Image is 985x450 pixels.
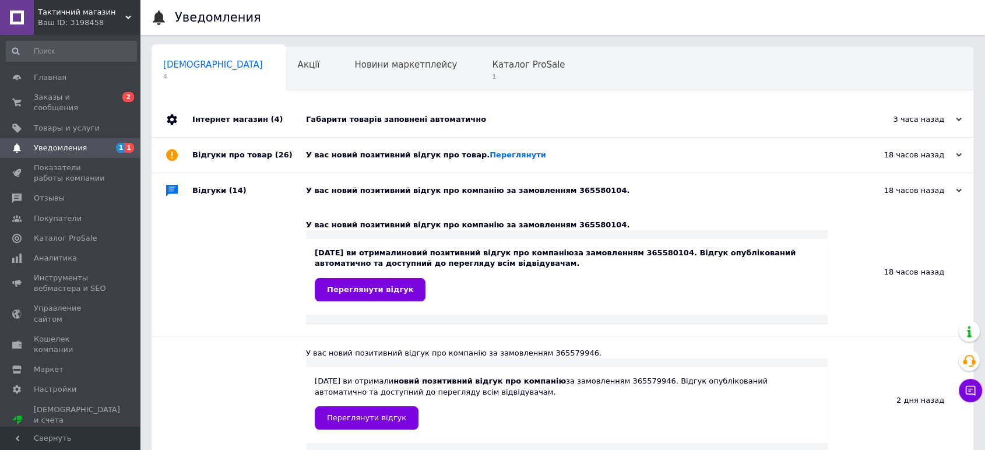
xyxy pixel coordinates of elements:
[34,143,87,153] span: Уведомления
[34,334,108,355] span: Кошелек компании
[327,285,413,294] span: Переглянути відгук
[959,379,982,402] button: Чат с покупателем
[125,143,134,153] span: 1
[192,138,306,173] div: Відгуки про товар
[34,384,76,395] span: Настройки
[34,193,65,203] span: Отзывы
[38,17,140,28] div: Ваш ID: 3198458
[306,348,828,358] div: У вас новий позитивний відгук про компанію за замовленням 365579946.
[327,413,406,422] span: Переглянути відгук
[315,406,418,430] a: Переглянути відгук
[270,115,283,124] span: (4)
[306,150,845,160] div: У вас новий позитивний відгук про товар.
[229,186,247,195] span: (14)
[192,173,306,208] div: Відгуки
[306,220,828,230] div: У вас новий позитивний відгук про компанію за замовленням 365580104.
[34,92,108,113] span: Заказы и сообщения
[315,376,819,429] div: [DATE] ви отримали за замовленням 365579946. Відгук опублікований автоматично та доступний до пер...
[845,185,962,196] div: 18 часов назад
[845,150,962,160] div: 18 часов назад
[175,10,261,24] h1: Уведомления
[315,278,425,301] a: Переглянути відгук
[192,102,306,137] div: Інтернет магазин
[122,92,134,102] span: 2
[38,7,125,17] span: Тактичний магазин
[34,273,108,294] span: Инструменты вебмастера и SEO
[34,123,100,133] span: Товары и услуги
[306,185,845,196] div: У вас новий позитивний відгук про компанію за замовленням 365580104.
[34,163,108,184] span: Показатели работы компании
[298,59,320,70] span: Акції
[34,364,64,375] span: Маркет
[34,253,77,263] span: Аналитика
[393,377,566,385] b: новий позитивний відгук про компанію
[34,303,108,324] span: Управление сайтом
[492,72,565,81] span: 1
[163,72,263,81] span: 4
[490,150,546,159] a: Переглянути
[163,59,263,70] span: [DEMOGRAPHIC_DATA]
[828,208,973,336] div: 18 часов назад
[306,114,845,125] div: Габарити товарів заповнені автоматично
[116,143,125,153] span: 1
[354,59,457,70] span: Новини маркетплейсу
[492,59,565,70] span: Каталог ProSale
[402,248,574,257] b: новий позитивний відгук про компанію
[34,426,120,436] div: Prom топ
[34,405,120,437] span: [DEMOGRAPHIC_DATA] и счета
[6,41,137,62] input: Поиск
[275,150,293,159] span: (26)
[315,248,819,301] div: [DATE] ви отримали за замовленням 365580104. Відгук опублікований автоматично та доступний до пер...
[34,233,97,244] span: Каталог ProSale
[34,72,66,83] span: Главная
[34,213,82,224] span: Покупатели
[845,114,962,125] div: 3 часа назад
